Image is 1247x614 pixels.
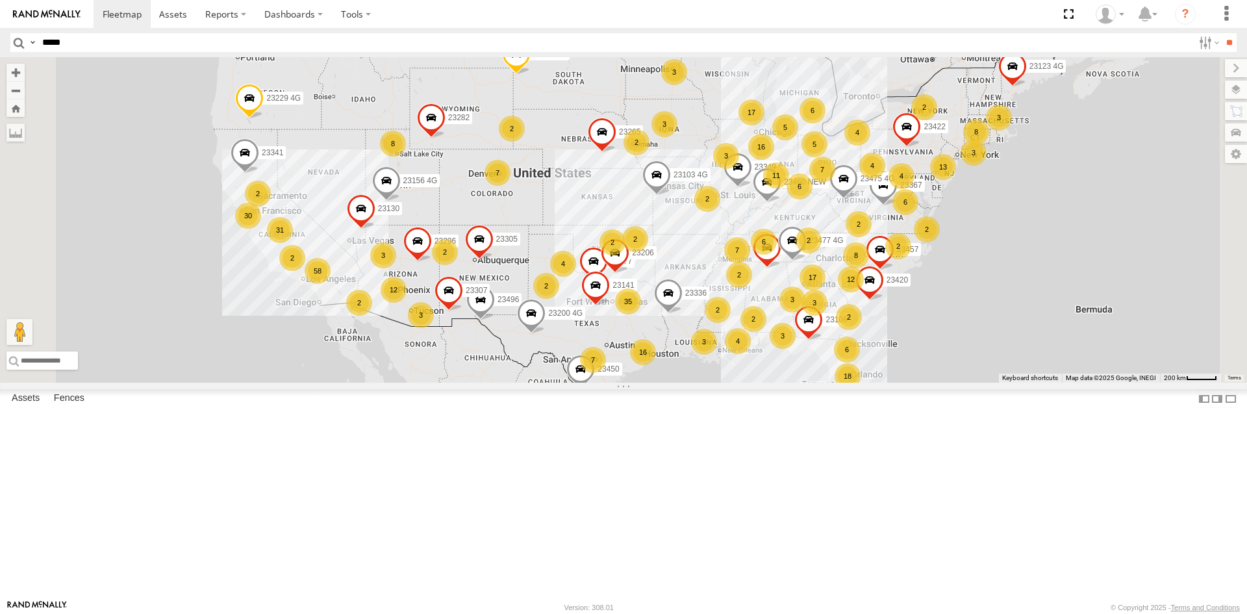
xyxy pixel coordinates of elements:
[548,309,583,318] span: 23200 4G
[809,157,835,183] div: 7
[661,59,687,85] div: 3
[496,235,518,244] span: 23305
[1171,604,1240,611] a: Terms and Conditions
[859,153,885,179] div: 4
[612,281,634,290] span: 23141
[235,203,261,229] div: 30
[1224,389,1237,408] label: Hide Summary Table
[380,131,406,157] div: 8
[47,390,91,408] label: Fences
[1175,4,1196,25] i: ?
[726,262,752,288] div: 2
[787,173,812,199] div: 6
[550,251,576,277] div: 4
[1228,376,1241,381] a: Terms (opens in new tab)
[911,94,937,120] div: 2
[861,174,895,183] span: 23475 4G
[622,226,648,252] div: 2
[346,290,372,316] div: 2
[694,186,720,212] div: 2
[796,227,822,253] div: 2
[740,306,766,332] div: 2
[623,129,649,155] div: 2
[834,337,860,363] div: 6
[13,10,81,19] img: rand-logo.svg
[598,364,619,373] span: 23450
[305,258,331,284] div: 58
[6,64,25,81] button: Zoom in
[6,99,25,117] button: Zoom Home
[1225,145,1247,163] label: Map Settings
[892,189,918,215] div: 6
[632,248,653,257] span: 23206
[378,204,399,213] span: 23130
[1111,604,1240,611] div: © Copyright 2025 -
[1091,5,1129,24] div: Andres Calderon
[748,134,774,160] div: 16
[888,163,914,189] div: 4
[370,242,396,268] div: 3
[685,288,707,298] span: 23336
[691,329,717,355] div: 3
[466,286,487,295] span: 23307
[6,81,25,99] button: Zoom out
[779,287,805,313] div: 3
[885,233,911,259] div: 2
[738,99,764,125] div: 17
[533,273,559,299] div: 2
[713,143,739,169] div: 3
[825,314,847,324] span: 23106
[809,236,844,245] span: 23477 4G
[835,363,861,389] div: 18
[800,264,825,290] div: 17
[651,111,677,137] div: 3
[499,116,525,142] div: 2
[1002,374,1058,383] button: Keyboard shortcuts
[435,237,456,246] span: 23296
[800,97,825,123] div: 6
[6,319,32,345] button: Drag Pegman onto the map to open Street View
[448,112,470,122] span: 23282
[498,295,519,304] span: 23496
[1160,374,1221,383] button: Map Scale: 200 km per 44 pixels
[961,140,987,166] div: 3
[914,216,940,242] div: 2
[245,181,271,207] div: 2
[930,154,956,180] div: 13
[784,177,826,186] span: 23460 NEW
[763,162,789,188] div: 11
[381,277,407,303] div: 12
[724,237,750,263] div: 7
[262,147,283,157] span: 23341
[986,105,1012,131] div: 3
[725,328,751,354] div: 4
[267,217,293,243] div: 31
[533,49,568,58] span: 23107 4G
[619,127,640,136] span: 23265
[403,176,438,185] span: 23156 4G
[838,266,864,292] div: 12
[843,242,869,268] div: 8
[432,239,458,265] div: 2
[266,93,301,102] span: 23229 4G
[1066,374,1156,381] span: Map data ©2025 Google, INEGI
[485,160,510,186] div: 7
[887,275,908,285] span: 23420
[6,123,25,142] label: Measure
[564,604,614,611] div: Version: 308.01
[755,162,776,171] span: 23349
[751,229,777,255] div: 6
[5,390,46,408] label: Assets
[705,297,731,323] div: 2
[279,245,305,271] div: 2
[801,131,827,157] div: 5
[836,304,862,330] div: 2
[772,114,798,140] div: 5
[1198,389,1211,408] label: Dock Summary Table to the Left
[1194,33,1222,52] label: Search Filter Options
[924,122,945,131] span: 23422
[1029,62,1064,71] span: 23123 4G
[1164,374,1186,381] span: 200 km
[408,302,434,328] div: 3
[844,120,870,146] div: 4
